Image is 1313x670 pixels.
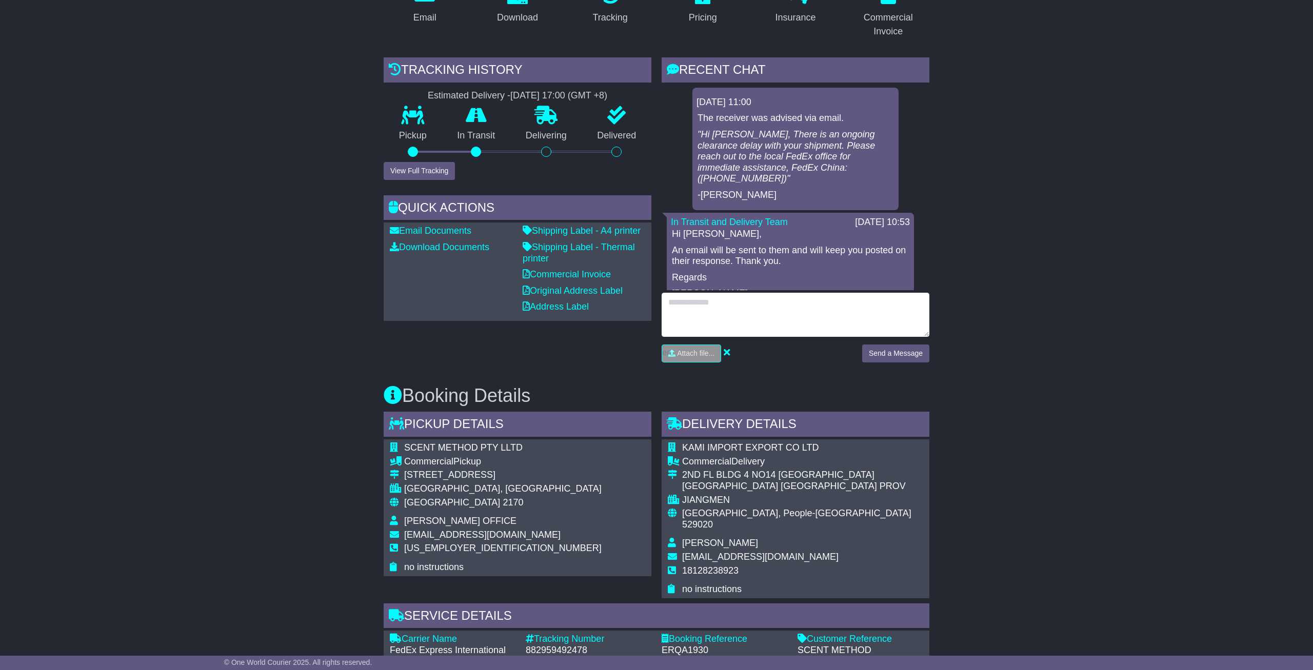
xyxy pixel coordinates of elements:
[662,412,929,439] div: Delivery Details
[384,57,651,85] div: Tracking history
[682,508,911,518] span: [GEOGRAPHIC_DATA], People-[GEOGRAPHIC_DATA]
[672,272,909,283] p: Regards
[404,456,453,466] span: Commercial
[390,242,489,252] a: Download Documents
[224,658,372,666] span: © One World Courier 2025. All rights reserved.
[672,229,909,240] p: Hi [PERSON_NAME],
[853,11,923,38] div: Commercial Invoice
[682,495,923,506] div: JIANGMEN
[404,442,523,453] span: SCENT METHOD PTY LLTD
[404,497,500,507] span: [GEOGRAPHIC_DATA]
[404,543,602,553] span: [US_EMPLOYER_IDENTIFICATION_NUMBER]
[698,113,893,124] p: The receiver was advised via email.
[662,634,787,645] div: Booking Reference
[526,634,651,645] div: Tracking Number
[510,130,582,141] p: Delivering
[682,442,819,453] span: KAMI IMPORT EXPORT CO LTD
[798,645,923,667] div: SCENT METHOD [GEOGRAPHIC_DATA]
[662,645,787,656] div: ERQA1930
[855,217,910,228] div: [DATE] 10:53
[682,538,758,548] span: [PERSON_NAME]
[523,286,623,296] a: Original Address Label
[384,162,455,180] button: View Full Tracking
[442,130,511,141] p: In Transit
[384,130,442,141] p: Pickup
[671,217,788,227] a: In Transit and Delivery Team
[682,470,923,481] div: 2ND FL BLDG 4 NO14 [GEOGRAPHIC_DATA]
[775,11,815,25] div: Insurance
[523,242,635,263] a: Shipping Label - Thermal printer
[682,584,742,594] span: no instructions
[404,562,464,572] span: no instructions
[404,456,602,468] div: Pickup
[697,97,894,108] div: [DATE] 11:00
[698,190,893,201] p: -[PERSON_NAME]
[510,90,607,101] div: [DATE] 17:00 (GMT +8)
[662,57,929,85] div: RECENT CHAT
[526,645,651,656] div: 882959492478
[672,245,909,267] p: An email will be sent to them and will keep you posted on their response. Thank you.
[413,11,436,25] div: Email
[390,645,515,667] div: FedEx Express International Priority Export
[384,385,929,406] h3: Booking Details
[689,11,717,25] div: Pricing
[682,456,923,468] div: Delivery
[390,226,471,236] a: Email Documents
[682,552,839,562] span: [EMAIL_ADDRESS][DOMAIN_NAME]
[682,519,713,530] span: 529020
[523,269,611,279] a: Commercial Invoice
[384,90,651,101] div: Estimated Delivery -
[672,288,909,299] p: [PERSON_NAME]
[682,565,739,576] span: 18128238923
[682,456,731,466] span: Commercial
[404,516,516,526] span: [PERSON_NAME] OFFICE
[862,344,929,362] button: Send a Message
[503,497,523,507] span: 2170
[593,11,628,25] div: Tracking
[384,603,929,631] div: Service Details
[384,412,651,439] div: Pickup Details
[384,195,651,223] div: Quick Actions
[698,129,875,184] em: "Hi [PERSON_NAME], There is an ongoing clearance delay with your shipment. Please reach out to th...
[798,634,923,645] div: Customer Reference
[497,11,538,25] div: Download
[390,634,515,645] div: Carrier Name
[582,130,652,141] p: Delivered
[404,470,602,481] div: [STREET_ADDRESS]
[523,226,641,236] a: Shipping Label - A4 printer
[404,483,602,495] div: [GEOGRAPHIC_DATA], [GEOGRAPHIC_DATA]
[523,301,589,312] a: Address Label
[682,481,923,492] div: [GEOGRAPHIC_DATA] [GEOGRAPHIC_DATA] PROV
[404,530,561,540] span: [EMAIL_ADDRESS][DOMAIN_NAME]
